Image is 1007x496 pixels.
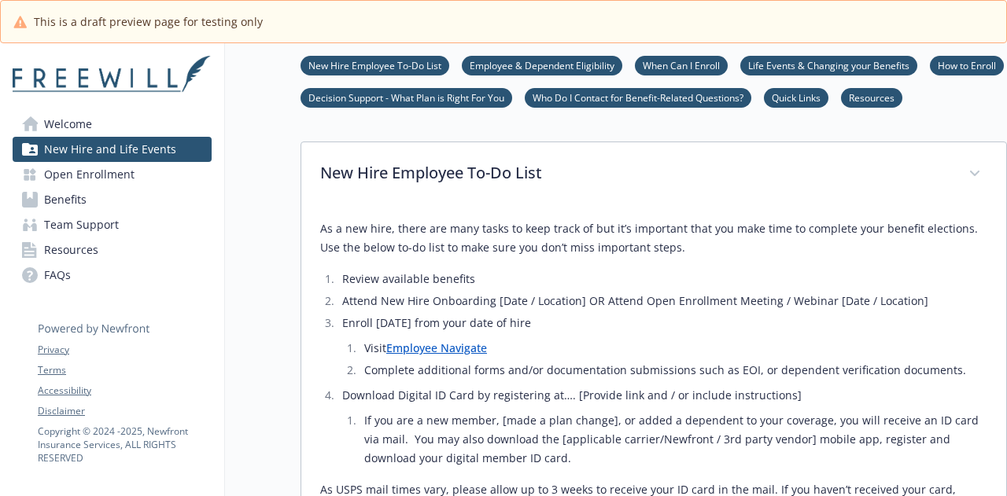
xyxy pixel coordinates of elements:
[38,424,211,465] p: Copyright © 2024 - 2025 , Newfront Insurance Services, ALL RIGHTS RESERVED
[44,162,135,187] span: Open Enrollment
[360,361,987,380] li: Complete additional forms and/or documentation submissions such as EOI, or dependent verification...
[13,137,212,162] a: New Hire and Life Events
[360,339,987,358] li: Visit
[338,270,987,288] li: Review available benefits
[44,237,98,263] span: Resources
[13,112,212,137] a: Welcome
[38,404,211,418] a: Disclaimer
[320,161,950,185] p: New Hire Employee To-Do List
[44,187,87,212] span: Benefits
[635,57,728,72] a: When Can I Enroll
[338,386,987,468] li: Download Digital ID Card by registering at…. [Provide link and / or include instructions]
[462,57,622,72] a: Employee & Dependent Eligibility
[44,263,71,288] span: FAQs
[301,57,449,72] a: New Hire Employee To-Do List
[764,90,828,105] a: Quick Links
[38,384,211,398] a: Accessibility
[338,314,987,380] li: Enroll [DATE] from your date of hire
[13,237,212,263] a: Resources
[525,90,751,105] a: Who Do I Contact for Benefit-Related Questions?
[13,187,212,212] a: Benefits
[740,57,917,72] a: Life Events & Changing your Benefits
[930,57,1004,72] a: How to Enroll
[44,212,119,237] span: Team Support
[338,292,987,310] li: Attend New Hire Onboarding [Date / Location] OR Attend Open Enrollment Meeting / Webinar [Date / ...
[38,363,211,377] a: Terms
[841,90,902,105] a: Resources
[320,219,987,257] p: As a new hire, there are many tasks to keep track of but it’s important that you make time to com...
[301,90,512,105] a: Decision Support - What Plan is Right For You
[360,411,987,468] li: If you are a new member, [made a plan change], or added a dependent to your coverage, you will re...
[386,340,487,355] a: Employee Navigate
[44,112,92,137] span: Welcome
[38,343,211,357] a: Privacy
[301,142,1006,207] div: New Hire Employee To-Do List
[13,162,212,187] a: Open Enrollment
[34,13,263,30] span: This is a draft preview page for testing only
[44,137,176,162] span: New Hire and Life Events
[13,212,212,237] a: Team Support
[13,263,212,288] a: FAQs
